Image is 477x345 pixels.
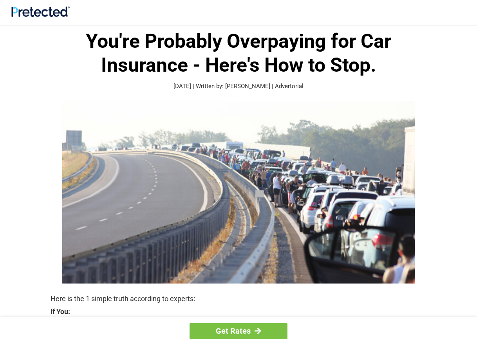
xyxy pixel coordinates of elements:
p: Here is the 1 simple truth according to experts: [51,293,426,304]
h1: You're Probably Overpaying for Car Insurance - Here's How to Stop. [51,29,426,77]
img: Site Logo [11,6,70,17]
p: [DATE] | Written by: [PERSON_NAME] | Advertorial [51,82,426,91]
a: Site Logo [11,11,70,18]
strong: If You: [51,308,426,315]
a: Get Rates [190,323,287,339]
